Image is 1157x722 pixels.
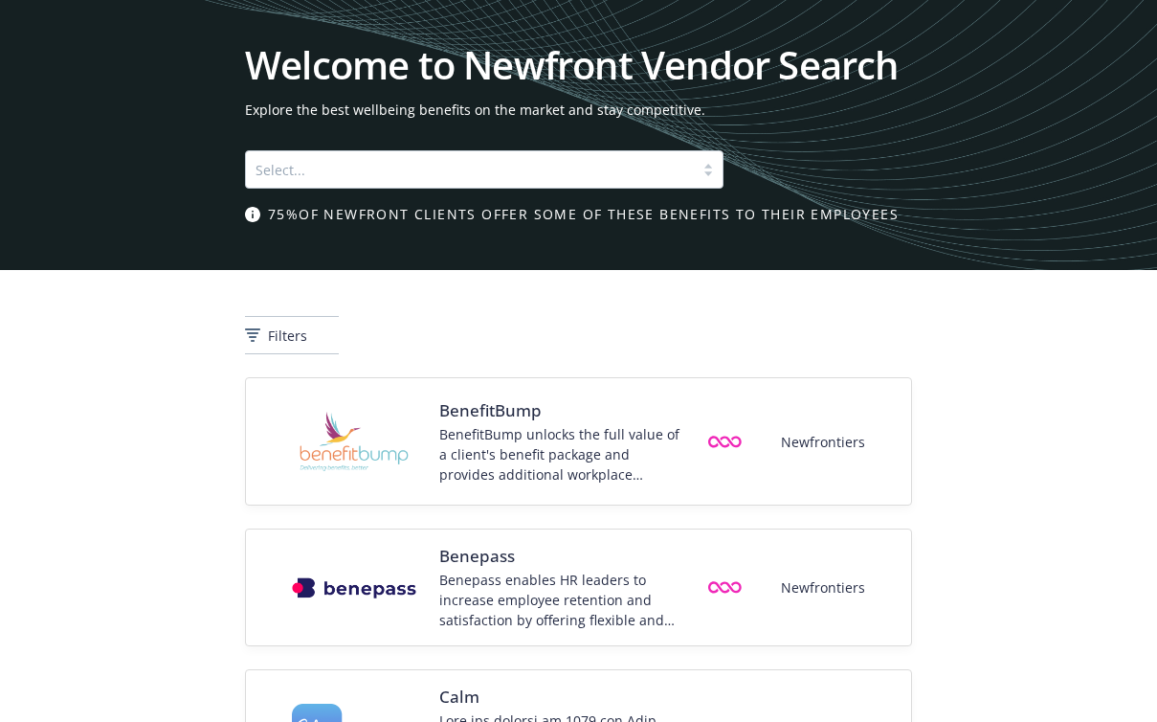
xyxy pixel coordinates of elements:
span: BenefitBump [439,399,680,422]
div: Benepass enables HR leaders to increase employee retention and satisfaction by offering flexible ... [439,570,680,630]
span: Benepass [439,545,680,568]
span: Filters [268,326,307,346]
div: BenefitBump unlocks the full value of a client's benefit package and provides additional workplac... [439,424,680,485]
span: 75% of Newfront clients offer some of these benefits to their employees [268,204,899,224]
img: Vendor logo for Benepass [292,577,416,598]
span: Newfrontiers [781,432,865,452]
img: Vendor logo for BenefitBump [292,394,416,489]
button: Filters [245,316,339,354]
span: Calm [439,686,680,709]
h1: Welcome to Newfront Vendor Search [245,46,912,84]
span: Explore the best wellbeing benefits on the market and stay competitive. [245,100,912,120]
span: Newfrontiers [781,577,865,598]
